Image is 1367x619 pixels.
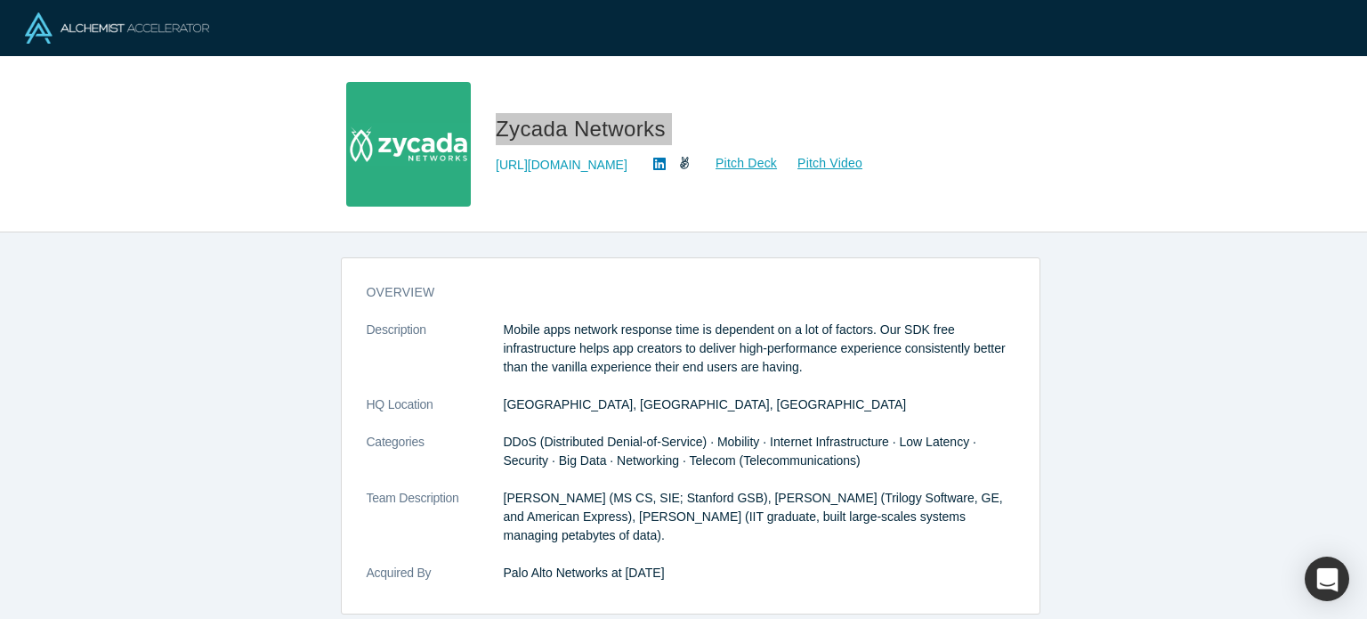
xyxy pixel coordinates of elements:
[367,321,504,395] dt: Description
[504,435,976,468] span: DDoS (Distributed Denial-of-Service) · Mobility · Internet Infrastructure · Low Latency · Securit...
[367,489,504,564] dt: Team Description
[496,156,627,175] a: [URL][DOMAIN_NAME]
[367,395,504,433] dt: HQ Location
[367,283,990,302] h3: overview
[504,321,1015,377] p: Mobile apps network response time is dependent on a lot of factors. Our SDK free infrastructure h...
[696,153,778,174] a: Pitch Deck
[367,433,504,489] dt: Categories
[496,117,672,141] span: Zycada Networks
[504,489,1015,545] p: [PERSON_NAME] (MS CS, SIE; Stanford GSB), [PERSON_NAME] (Trilogy Software, GE, and American Expre...
[346,82,471,207] img: Zycada Networks's Logo
[504,395,1015,414] dd: [GEOGRAPHIC_DATA], [GEOGRAPHIC_DATA], [GEOGRAPHIC_DATA]
[25,12,209,44] img: Alchemist Logo
[367,564,504,601] dt: Acquired By
[504,564,1015,582] dd: Palo Alto Networks at [DATE]
[778,153,863,174] a: Pitch Video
